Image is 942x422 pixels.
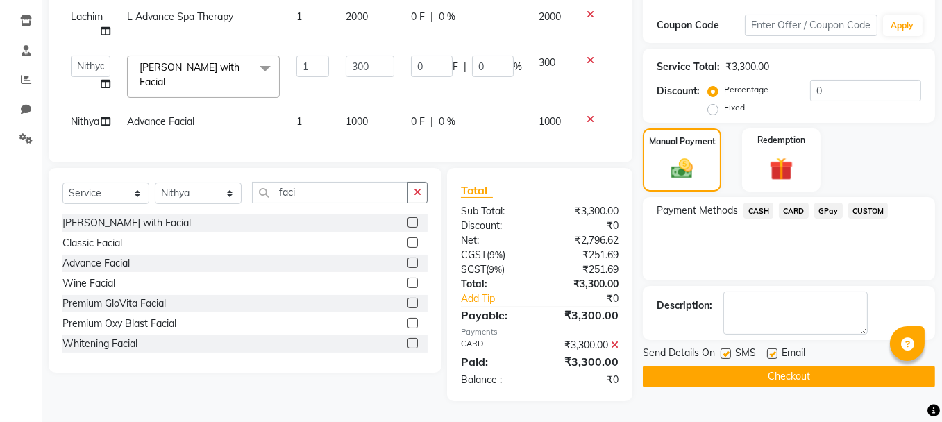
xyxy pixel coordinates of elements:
[540,204,630,219] div: ₹3,300.00
[814,203,843,219] span: GPay
[883,15,923,36] button: Apply
[779,203,809,219] span: CARD
[540,353,630,370] div: ₹3,300.00
[62,216,191,230] div: [PERSON_NAME] with Facial
[782,346,805,363] span: Email
[62,236,122,251] div: Classic Facial
[649,135,716,148] label: Manual Payment
[62,296,166,311] div: Premium GloVita Facial
[451,277,540,292] div: Total:
[540,307,630,323] div: ₹3,300.00
[296,115,302,128] span: 1
[127,10,233,23] span: L Advance Spa Therapy
[489,264,502,275] span: 9%
[657,84,700,99] div: Discount:
[664,156,700,182] img: _cash.svg
[127,115,194,128] span: Advance Facial
[540,262,630,277] div: ₹251.69
[657,298,712,313] div: Description:
[724,101,745,114] label: Fixed
[451,248,540,262] div: ( )
[461,263,486,276] span: SGST
[430,115,433,129] span: |
[439,10,455,24] span: 0 %
[489,249,503,260] span: 9%
[514,60,522,74] span: %
[451,219,540,233] div: Discount:
[540,248,630,262] div: ₹251.69
[346,115,368,128] span: 1000
[430,10,433,24] span: |
[540,219,630,233] div: ₹0
[71,10,103,23] span: Lachim
[439,115,455,129] span: 0 %
[451,373,540,387] div: Balance :
[296,10,302,23] span: 1
[165,76,171,88] a: x
[346,10,368,23] span: 2000
[62,316,176,331] div: Premium Oxy Blast Facial
[451,353,540,370] div: Paid:
[71,115,99,128] span: Nithya
[540,277,630,292] div: ₹3,300.00
[62,276,115,291] div: Wine Facial
[461,183,493,198] span: Total
[140,61,239,88] span: [PERSON_NAME] with Facial
[848,203,889,219] span: CUSTOM
[451,233,540,248] div: Net:
[657,203,738,218] span: Payment Methods
[451,307,540,323] div: Payable:
[539,115,561,128] span: 1000
[555,292,629,306] div: ₹0
[451,292,555,306] a: Add Tip
[762,155,800,184] img: _gift.svg
[539,56,555,69] span: 300
[461,248,487,261] span: CGST
[643,366,935,387] button: Checkout
[451,204,540,219] div: Sub Total:
[453,60,458,74] span: F
[540,338,630,353] div: ₹3,300.00
[411,10,425,24] span: 0 F
[725,60,769,74] div: ₹3,300.00
[757,134,805,146] label: Redemption
[743,203,773,219] span: CASH
[411,115,425,129] span: 0 F
[540,373,630,387] div: ₹0
[464,60,466,74] span: |
[461,326,619,338] div: Payments
[62,256,130,271] div: Advance Facial
[724,83,768,96] label: Percentage
[643,346,715,363] span: Send Details On
[252,182,408,203] input: Search or Scan
[62,337,137,351] div: Whitening Facial
[657,18,745,33] div: Coupon Code
[451,338,540,353] div: CARD
[540,233,630,248] div: ₹2,796.62
[735,346,756,363] span: SMS
[745,15,877,36] input: Enter Offer / Coupon Code
[451,262,540,277] div: ( )
[539,10,561,23] span: 2000
[657,60,720,74] div: Service Total:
